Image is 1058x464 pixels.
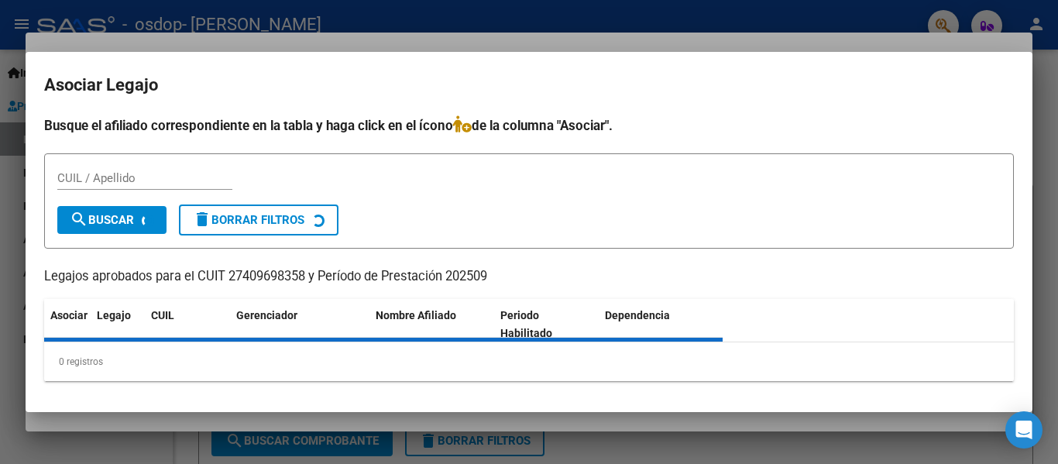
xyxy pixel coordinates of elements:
span: Dependencia [605,309,670,321]
div: Open Intercom Messenger [1005,411,1043,449]
div: 0 registros [44,342,1014,381]
h4: Busque el afiliado correspondiente en la tabla y haga click en el ícono de la columna "Asociar". [44,115,1014,136]
datatable-header-cell: Legajo [91,299,145,350]
span: Periodo Habilitado [500,309,552,339]
span: Borrar Filtros [193,213,304,227]
span: CUIL [151,309,174,321]
span: Buscar [70,213,134,227]
span: Legajo [97,309,131,321]
mat-icon: delete [193,210,211,229]
span: Asociar [50,309,88,321]
datatable-header-cell: Nombre Afiliado [369,299,494,350]
datatable-header-cell: Gerenciador [230,299,369,350]
button: Buscar [57,206,167,234]
mat-icon: search [70,210,88,229]
datatable-header-cell: Periodo Habilitado [494,299,599,350]
datatable-header-cell: CUIL [145,299,230,350]
button: Borrar Filtros [179,205,338,235]
span: Nombre Afiliado [376,309,456,321]
datatable-header-cell: Dependencia [599,299,723,350]
h2: Asociar Legajo [44,70,1014,100]
span: Gerenciador [236,309,297,321]
datatable-header-cell: Asociar [44,299,91,350]
p: Legajos aprobados para el CUIT 27409698358 y Período de Prestación 202509 [44,267,1014,287]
